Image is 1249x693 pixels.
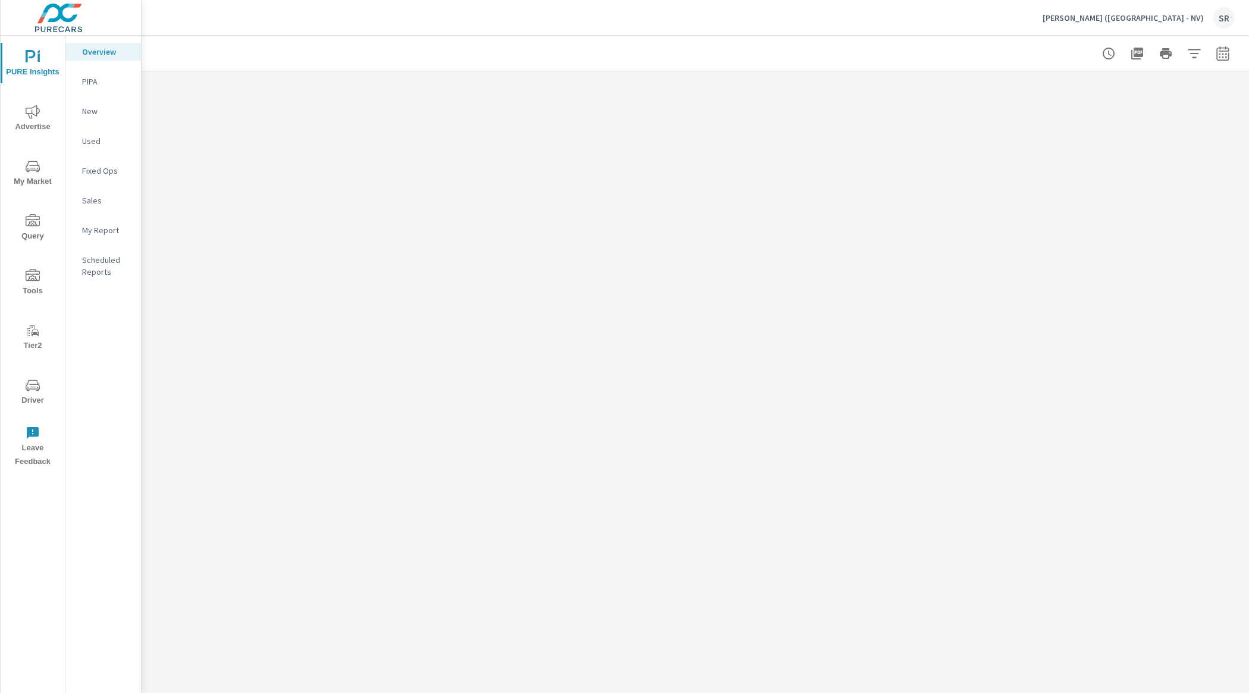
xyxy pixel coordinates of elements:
button: Select Date Range [1211,42,1235,65]
button: Print Report [1154,42,1178,65]
span: Leave Feedback [4,426,61,469]
p: Sales [82,195,131,206]
span: PURE Insights [4,50,61,79]
span: Query [4,214,61,243]
div: nav menu [1,36,65,474]
p: New [82,105,131,117]
span: My Market [4,159,61,189]
p: PIPA [82,76,131,87]
div: Overview [65,43,141,61]
button: Apply Filters [1182,42,1206,65]
p: Used [82,135,131,147]
div: Sales [65,192,141,209]
span: Tier2 [4,324,61,353]
span: Driver [4,378,61,407]
p: Fixed Ops [82,165,131,177]
div: Fixed Ops [65,162,141,180]
button: "Export Report to PDF" [1125,42,1149,65]
p: My Report [82,224,131,236]
p: Scheduled Reports [82,254,131,278]
p: Overview [82,46,131,58]
div: PIPA [65,73,141,90]
span: Advertise [4,105,61,134]
div: New [65,102,141,120]
div: Scheduled Reports [65,251,141,281]
span: Tools [4,269,61,298]
div: Used [65,132,141,150]
p: [PERSON_NAME] ([GEOGRAPHIC_DATA] - NV) [1043,12,1204,23]
div: SR [1213,7,1235,29]
div: My Report [65,221,141,239]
